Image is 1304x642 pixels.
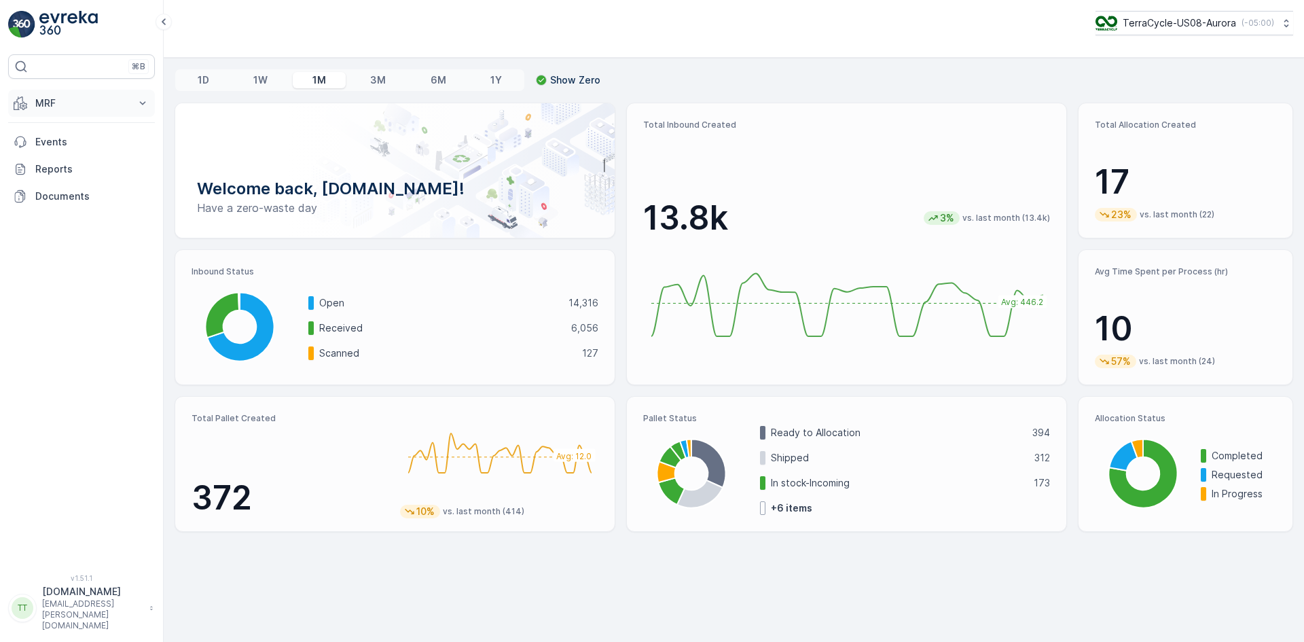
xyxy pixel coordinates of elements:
[8,90,155,117] button: MRF
[415,505,436,518] p: 10%
[962,213,1050,224] p: vs. last month (13.4k)
[8,585,155,631] button: TT[DOMAIN_NAME][EMAIL_ADDRESS][PERSON_NAME][DOMAIN_NAME]
[42,585,143,599] p: [DOMAIN_NAME]
[1034,451,1050,465] p: 312
[35,190,149,203] p: Documents
[319,321,562,335] p: Received
[1212,487,1276,501] p: In Progress
[1095,120,1276,130] p: Total Allocation Created
[39,11,98,38] img: logo_light-DOdMpM7g.png
[197,178,593,200] p: Welcome back, [DOMAIN_NAME]!
[582,346,598,360] p: 127
[571,321,598,335] p: 6,056
[1095,266,1276,277] p: Avg Time Spent per Process (hr)
[643,198,728,238] p: 13.8k
[1095,413,1276,424] p: Allocation Status
[1095,162,1276,202] p: 17
[643,120,1050,130] p: Total Inbound Created
[1110,355,1132,368] p: 57%
[192,266,598,277] p: Inbound Status
[1140,209,1214,220] p: vs. last month (22)
[8,183,155,210] a: Documents
[1032,426,1050,440] p: 394
[1242,18,1274,29] p: ( -05:00 )
[643,413,1050,424] p: Pallet Status
[370,73,386,87] p: 3M
[198,73,209,87] p: 1D
[192,413,389,424] p: Total Pallet Created
[8,128,155,156] a: Events
[1095,308,1276,349] p: 10
[253,73,268,87] p: 1W
[1123,16,1236,30] p: TerraCycle-US08-Aurora
[1095,16,1117,31] img: image_ci7OI47.png
[1212,468,1276,482] p: Requested
[35,96,128,110] p: MRF
[771,476,1025,490] p: In stock-Incoming
[8,574,155,582] span: v 1.51.1
[197,200,593,216] p: Have a zero-waste day
[319,346,573,360] p: Scanned
[35,162,149,176] p: Reports
[192,478,389,518] p: 372
[771,501,812,515] p: + 6 items
[312,73,326,87] p: 1M
[35,135,149,149] p: Events
[771,426,1024,440] p: Ready to Allocation
[1034,476,1050,490] p: 173
[490,73,502,87] p: 1Y
[132,61,145,72] p: ⌘B
[1095,11,1293,35] button: TerraCycle-US08-Aurora(-05:00)
[568,296,598,310] p: 14,316
[550,73,600,87] p: Show Zero
[12,597,33,619] div: TT
[771,451,1026,465] p: Shipped
[319,296,560,310] p: Open
[1139,356,1215,367] p: vs. last month (24)
[939,211,956,225] p: 3%
[431,73,446,87] p: 6M
[8,11,35,38] img: logo
[8,156,155,183] a: Reports
[1212,449,1276,463] p: Completed
[42,599,143,631] p: [EMAIL_ADDRESS][PERSON_NAME][DOMAIN_NAME]
[443,506,524,517] p: vs. last month (414)
[1110,208,1133,221] p: 23%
